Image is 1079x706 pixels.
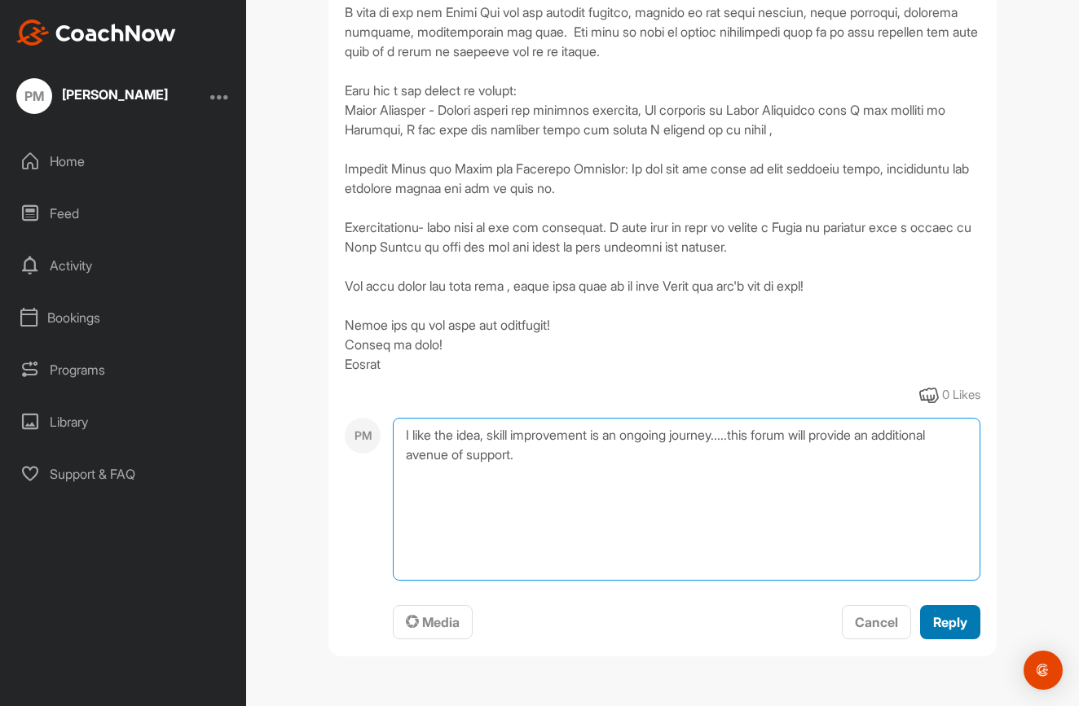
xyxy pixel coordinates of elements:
img: CoachNow [16,20,176,46]
div: Home [9,141,239,182]
div: Feed [9,193,239,234]
div: PM [345,418,381,454]
div: [PERSON_NAME] [62,88,168,101]
button: Cancel [842,605,911,640]
div: Bookings [9,297,239,338]
div: Library [9,401,239,442]
span: Media [406,614,460,630]
span: Cancel [855,614,898,630]
button: Media [393,605,473,640]
div: Open Intercom Messenger [1024,651,1063,690]
div: Activity [9,245,239,286]
button: Reply [920,605,980,640]
div: Support & FAQ [9,454,239,494]
textarea: I like the idea, skill improvement is an ongoing journey.....this forum will provide an additiona... [393,418,980,581]
div: 0 Likes [942,386,980,405]
div: PM [16,78,52,114]
span: Reply [933,614,967,630]
div: Programs [9,349,239,390]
